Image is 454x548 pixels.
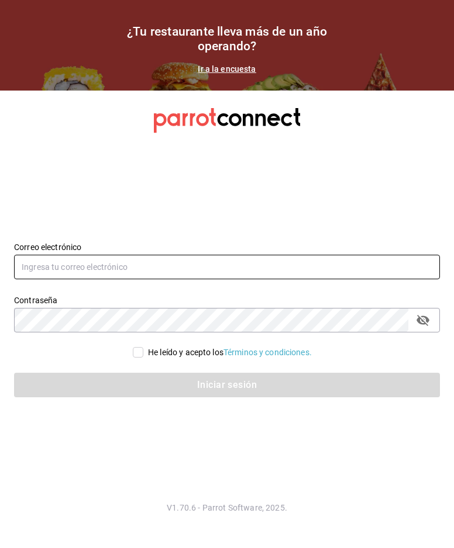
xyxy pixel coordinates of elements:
button: passwordField [413,310,433,330]
label: Correo electrónico [14,242,440,251]
div: He leído y acepto los [148,346,312,359]
a: Términos y condiciones. [223,348,312,357]
h1: ¿Tu restaurante lleva más de un año operando? [110,25,344,54]
p: V1.70.6 - Parrot Software, 2025. [14,502,440,514]
a: Ir a la encuesta [198,64,256,74]
input: Ingresa tu correo electrónico [14,255,440,279]
label: Contraseña [14,296,440,304]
